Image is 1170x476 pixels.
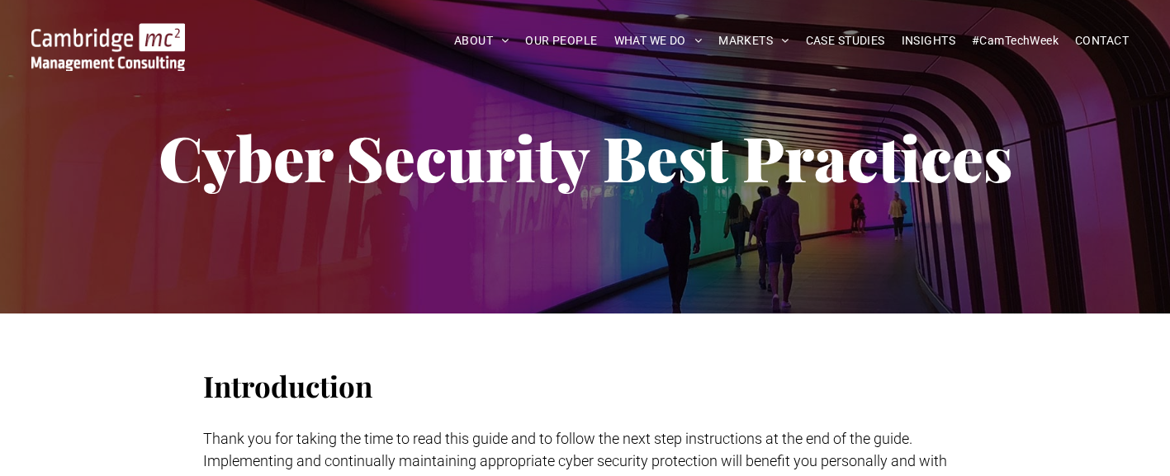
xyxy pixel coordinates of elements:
[159,115,1012,198] span: Cyber Security Best Practices
[710,28,797,54] a: MARKETS
[606,28,711,54] a: WHAT WE DO
[31,23,185,71] img: Cambridge MC Logo
[798,28,893,54] a: CASE STUDIES
[893,28,964,54] a: INSIGHTS
[964,28,1067,54] a: #CamTechWeek
[446,28,518,54] a: ABOUT
[517,28,605,54] a: OUR PEOPLE
[203,366,372,405] span: Introduction
[1067,28,1137,54] a: CONTACT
